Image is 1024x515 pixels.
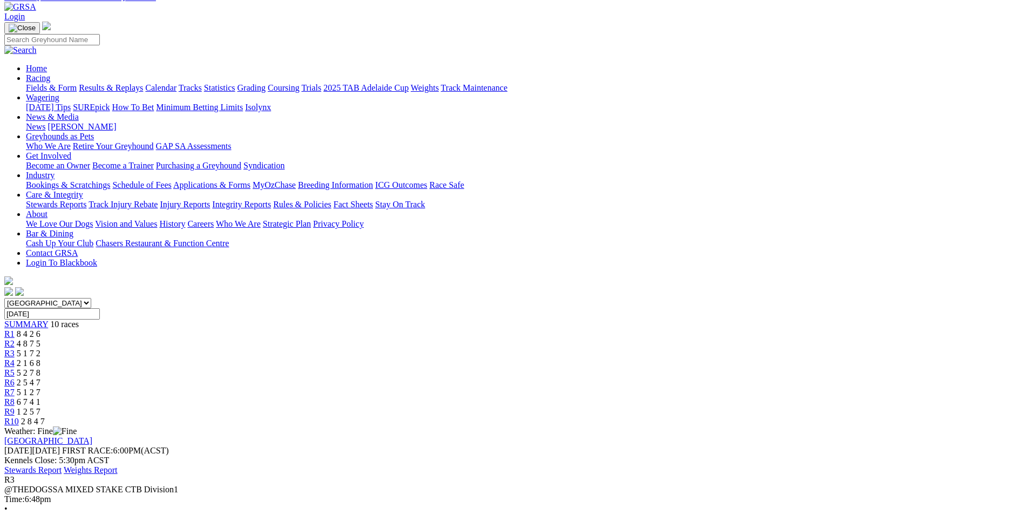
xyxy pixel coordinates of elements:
div: Industry [26,180,1020,190]
a: [GEOGRAPHIC_DATA] [4,436,92,445]
img: Search [4,45,37,55]
img: Close [9,24,36,32]
a: News [26,122,45,131]
a: R4 [4,358,15,368]
a: We Love Our Dogs [26,219,93,228]
span: 5 2 7 8 [17,368,40,377]
img: logo-grsa-white.png [4,276,13,285]
a: R5 [4,368,15,377]
a: Rules & Policies [273,200,331,209]
a: Bookings & Scratchings [26,180,110,189]
a: Coursing [268,83,300,92]
span: 1 2 5 7 [17,407,40,416]
a: Track Injury Rebate [89,200,158,209]
a: Become a Trainer [92,161,154,170]
img: twitter.svg [15,287,24,296]
span: [DATE] [4,446,60,455]
a: Isolynx [245,103,271,112]
a: 2025 TAB Adelaide Cup [323,83,409,92]
span: FIRST RACE: [62,446,113,455]
a: How To Bet [112,103,154,112]
a: Results & Replays [79,83,143,92]
a: Stewards Reports [26,200,86,209]
a: Industry [26,171,55,180]
a: Privacy Policy [313,219,364,228]
a: R3 [4,349,15,358]
a: Grading [238,83,266,92]
div: Kennels Close: 5:30pm ACST [4,456,1020,465]
a: Care & Integrity [26,190,83,199]
a: Tracks [179,83,202,92]
div: Care & Integrity [26,200,1020,209]
a: Race Safe [429,180,464,189]
a: Bar & Dining [26,229,73,238]
a: Get Involved [26,151,71,160]
span: 2 1 6 8 [17,358,40,368]
a: Stewards Report [4,465,62,475]
a: GAP SA Assessments [156,141,232,151]
a: Purchasing a Greyhound [156,161,241,170]
a: Stay On Track [375,200,425,209]
span: 8 4 2 6 [17,329,40,338]
span: 10 races [50,320,79,329]
span: [DATE] [4,446,32,455]
a: Track Maintenance [441,83,507,92]
a: R6 [4,378,15,387]
a: Integrity Reports [212,200,271,209]
a: Schedule of Fees [112,180,171,189]
a: Vision and Values [95,219,157,228]
div: Greyhounds as Pets [26,141,1020,151]
img: facebook.svg [4,287,13,296]
a: Become an Owner [26,161,90,170]
a: Wagering [26,93,59,102]
span: 5 1 2 7 [17,388,40,397]
a: R8 [4,397,15,406]
span: R3 [4,475,15,484]
a: Cash Up Your Club [26,239,93,248]
a: News & Media [26,112,79,121]
a: Fields & Form [26,83,77,92]
a: R7 [4,388,15,397]
div: Wagering [26,103,1020,112]
a: Weights [411,83,439,92]
a: Strategic Plan [263,219,311,228]
a: Who We Are [216,219,261,228]
a: Greyhounds as Pets [26,132,94,141]
a: Statistics [204,83,235,92]
img: logo-grsa-white.png [42,22,51,30]
a: [PERSON_NAME] [48,122,116,131]
a: SUMMARY [4,320,48,329]
a: Syndication [243,161,284,170]
a: Calendar [145,83,177,92]
a: Breeding Information [298,180,373,189]
a: Weights Report [64,465,118,475]
a: Login To Blackbook [26,258,97,267]
a: Login [4,12,25,21]
span: 5 1 7 2 [17,349,40,358]
div: News & Media [26,122,1020,132]
a: Applications & Forms [173,180,250,189]
a: Contact GRSA [26,248,78,257]
div: 6:48pm [4,494,1020,504]
span: 4 8 7 5 [17,339,40,348]
span: Time: [4,494,25,504]
a: Home [26,64,47,73]
div: Racing [26,83,1020,93]
input: Select date [4,308,100,320]
a: Injury Reports [160,200,210,209]
a: MyOzChase [253,180,296,189]
div: About [26,219,1020,229]
a: R1 [4,329,15,338]
a: R2 [4,339,15,348]
button: Toggle navigation [4,22,40,34]
a: Who We Are [26,141,71,151]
